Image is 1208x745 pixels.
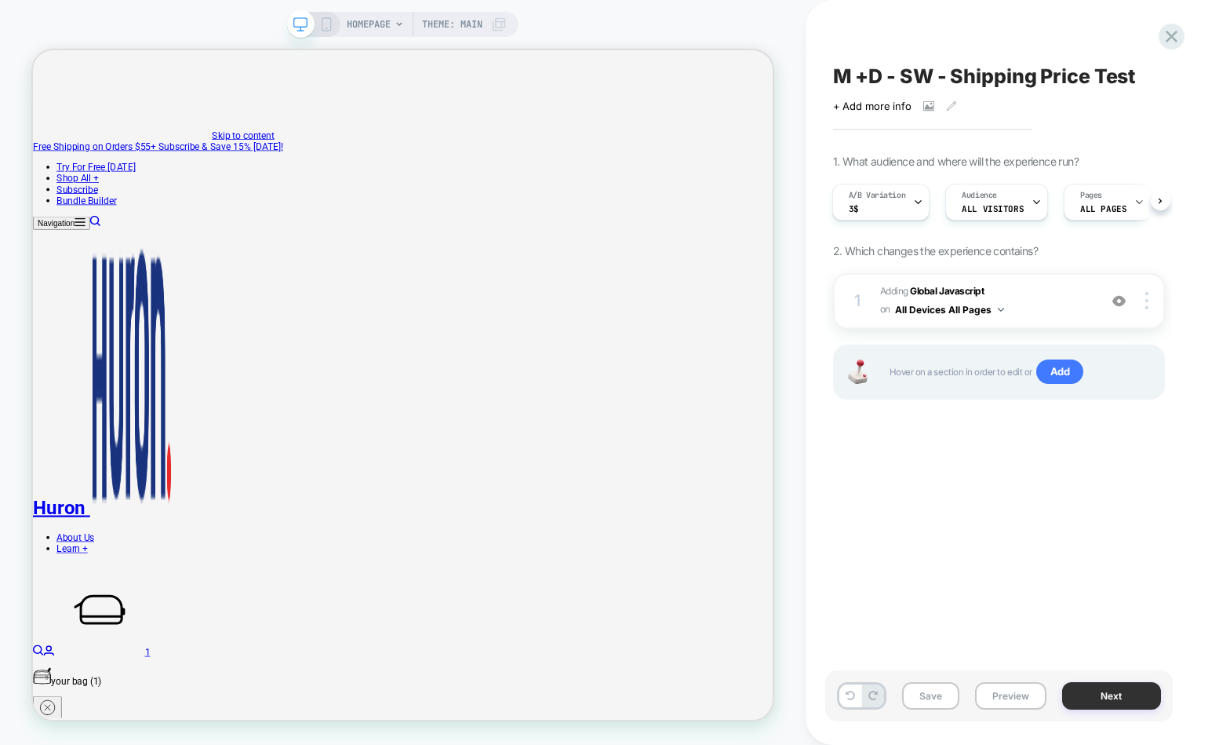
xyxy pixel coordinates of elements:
[238,106,322,121] a: Skip to content
[31,193,111,208] a: Bundle Builder
[890,360,1148,385] span: Hover on a section in order to edit or
[76,223,90,238] a: Search
[849,190,906,201] span: A/B Variation
[849,203,859,214] span: 3$
[833,100,911,112] span: + Add more info
[850,287,866,315] div: 1
[347,12,391,37] span: HOMEPAGE
[31,642,82,657] a: About Us
[842,360,874,384] img: Joystick
[910,285,984,297] b: Global Javascript
[1112,294,1126,308] img: crossed eye
[1080,203,1126,214] span: ALL PAGES
[1062,682,1161,710] button: Next
[902,682,959,710] button: Save
[422,12,482,37] span: Theme: MAIN
[998,308,1004,312] img: down arrow
[833,244,1038,257] span: 2. Which changes the experience contains?
[962,190,997,201] span: Audience
[31,657,73,672] a: Learn +
[1145,292,1148,309] img: close
[31,148,136,163] a: Try For Free [DATE]
[1080,190,1102,201] span: Pages
[895,300,1004,320] button: All Devices All Pages
[962,203,1024,214] span: All Visitors
[880,283,1090,320] span: Adding
[6,225,56,237] span: Navigation
[880,301,890,318] span: on
[76,256,186,619] img: Huron brand logo
[833,64,1137,88] span: M +D - SW - Shipping Price Test
[975,682,1046,710] button: Preview
[167,121,333,136] span: Subscribe & Save 15% [DATE]!
[833,155,1079,168] span: 1. What audience and where will the experience run?
[1036,360,1084,385] span: Add
[31,163,88,178] a: Shop All +
[31,178,86,193] a: Subscribe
